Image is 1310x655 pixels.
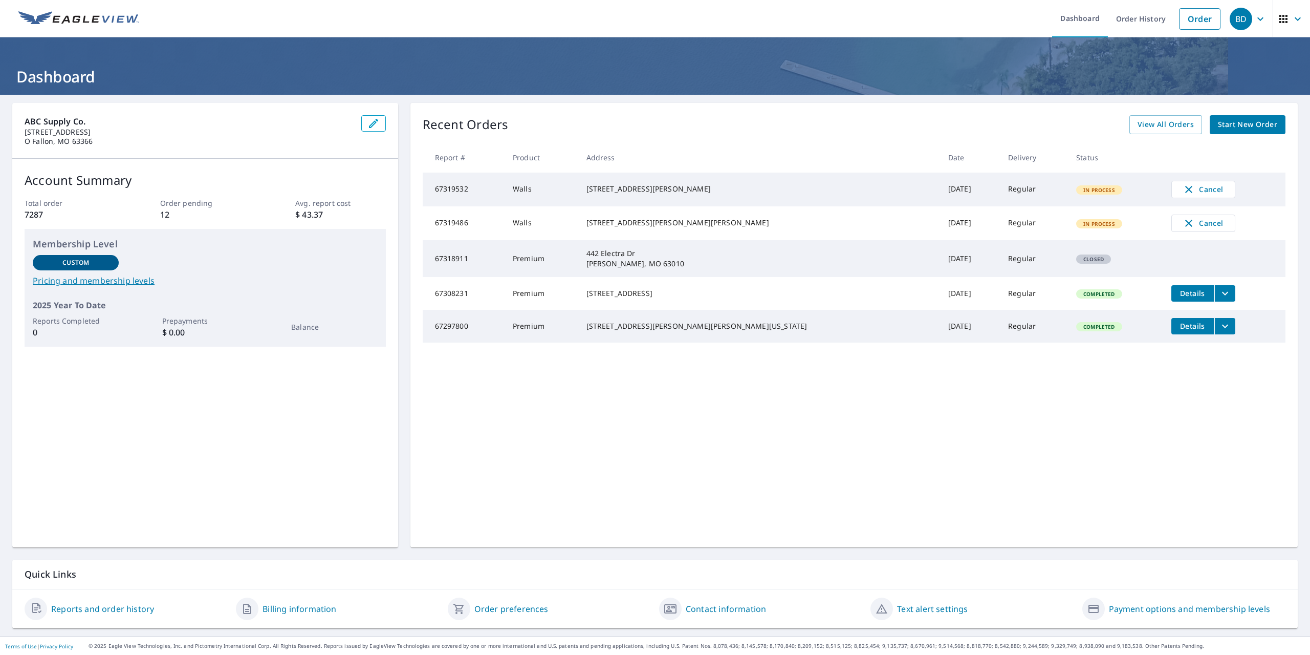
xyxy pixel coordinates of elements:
span: Completed [1077,290,1121,298]
span: Details [1177,321,1208,331]
a: Order [1179,8,1220,30]
a: Billing information [263,603,336,615]
p: Avg. report cost [295,198,385,208]
p: 2025 Year To Date [33,299,378,311]
td: Regular [1000,173,1068,206]
p: 12 [160,208,250,221]
span: Cancel [1182,183,1225,196]
p: Order pending [160,198,250,208]
button: Cancel [1171,181,1235,198]
td: [DATE] [940,310,1000,343]
td: Walls [505,173,578,206]
td: 67319532 [423,173,505,206]
p: ABC Supply Co. [25,115,353,128]
span: View All Orders [1138,118,1194,131]
div: [STREET_ADDRESS] [586,288,932,299]
p: Reports Completed [33,315,119,326]
th: Product [505,142,578,173]
div: [STREET_ADDRESS][PERSON_NAME][PERSON_NAME][US_STATE] [586,321,932,331]
p: Quick Links [25,568,1285,581]
span: Start New Order [1218,118,1277,131]
span: Cancel [1182,217,1225,229]
a: Reports and order history [51,603,154,615]
td: Regular [1000,240,1068,277]
button: detailsBtn-67297800 [1171,318,1214,334]
td: Premium [505,310,578,343]
div: [STREET_ADDRESS][PERSON_NAME][PERSON_NAME] [586,218,932,228]
a: Privacy Policy [40,643,73,650]
a: Pricing and membership levels [33,274,378,287]
div: [STREET_ADDRESS][PERSON_NAME] [586,184,932,194]
td: Premium [505,277,578,310]
th: Delivery [1000,142,1068,173]
th: Date [940,142,1000,173]
p: Recent Orders [423,115,509,134]
div: BD [1230,8,1252,30]
td: [DATE] [940,206,1000,240]
p: 7287 [25,208,115,221]
th: Status [1068,142,1163,173]
th: Report # [423,142,505,173]
p: [STREET_ADDRESS] [25,128,353,137]
td: 67318911 [423,240,505,277]
p: Membership Level [33,237,378,251]
p: Custom [62,258,89,267]
p: $ 0.00 [162,326,248,339]
a: View All Orders [1129,115,1202,134]
span: In Process [1077,220,1121,227]
p: 0 [33,326,119,339]
button: Cancel [1171,215,1235,232]
p: O Fallon, MO 63366 [25,137,353,146]
td: [DATE] [940,277,1000,310]
p: Account Summary [25,171,386,189]
th: Address [578,142,940,173]
td: 67297800 [423,310,505,343]
p: Prepayments [162,315,248,326]
td: Regular [1000,277,1068,310]
span: Completed [1077,323,1121,330]
button: filesDropdownBtn-67308231 [1214,285,1235,302]
a: Order preferences [474,603,549,615]
a: Contact information [686,603,766,615]
p: | [5,643,73,649]
span: Closed [1077,256,1110,263]
td: 67308231 [423,277,505,310]
span: Details [1177,288,1208,298]
a: Start New Order [1210,115,1285,134]
td: 67319486 [423,206,505,240]
span: In Process [1077,186,1121,194]
p: Total order [25,198,115,208]
a: Payment options and membership levels [1109,603,1270,615]
td: Premium [505,240,578,277]
a: Terms of Use [5,643,37,650]
td: Regular [1000,206,1068,240]
h1: Dashboard [12,66,1298,87]
td: [DATE] [940,240,1000,277]
p: © 2025 Eagle View Technologies, Inc. and Pictometry International Corp. All Rights Reserved. Repo... [89,642,1305,650]
td: [DATE] [940,173,1000,206]
a: Text alert settings [897,603,968,615]
img: EV Logo [18,11,139,27]
td: Walls [505,206,578,240]
div: 442 Electra Dr [PERSON_NAME], MO 63010 [586,248,932,269]
p: $ 43.37 [295,208,385,221]
button: detailsBtn-67308231 [1171,285,1214,302]
p: Balance [291,322,377,332]
button: filesDropdownBtn-67297800 [1214,318,1235,334]
td: Regular [1000,310,1068,343]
